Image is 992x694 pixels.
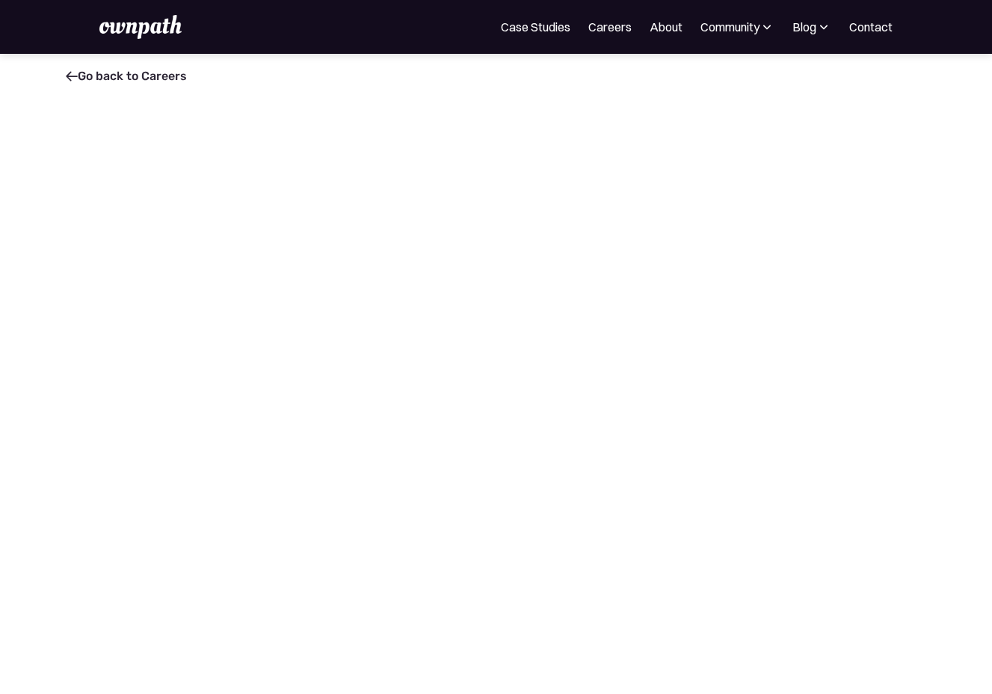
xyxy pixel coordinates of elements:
[66,69,187,83] a: Go back to Careers
[66,69,78,84] span: 
[650,18,683,36] a: About
[501,18,570,36] a: Case Studies
[849,18,893,36] a: Contact
[588,18,632,36] a: Careers
[700,18,760,36] div: Community
[700,18,774,36] div: Community
[792,18,831,36] div: Blog
[792,18,816,36] div: Blog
